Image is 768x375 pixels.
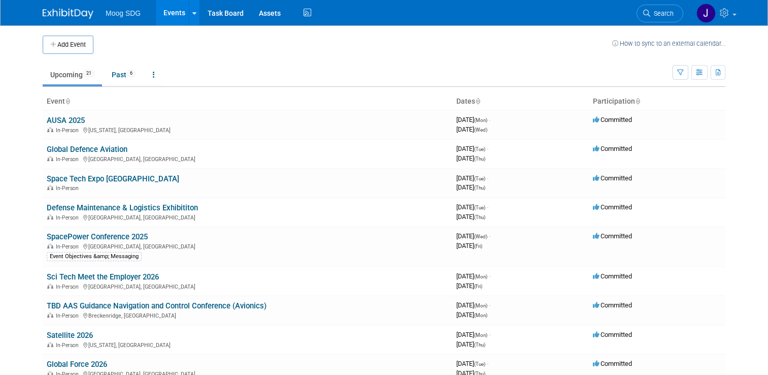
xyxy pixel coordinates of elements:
span: (Wed) [474,127,487,133]
span: (Tue) [474,146,485,152]
span: [DATE] [456,213,485,221]
span: - [489,331,490,338]
span: - [487,174,488,182]
span: - [487,145,488,152]
a: Sort by Start Date [475,97,480,105]
span: (Mon) [474,274,487,279]
span: Committed [593,232,632,240]
span: [DATE] [456,340,485,348]
span: Search [650,10,674,17]
span: [DATE] [456,331,490,338]
span: - [489,232,490,240]
span: Committed [593,203,632,211]
a: Global Defence Aviation [47,145,127,154]
div: [GEOGRAPHIC_DATA], [GEOGRAPHIC_DATA] [47,242,448,250]
span: Committed [593,116,632,123]
span: 21 [83,70,94,77]
img: In-Person Event [47,342,53,347]
span: - [489,116,490,123]
span: (Thu) [474,342,485,348]
span: [DATE] [456,145,488,152]
span: [DATE] [456,154,485,162]
img: In-Person Event [47,243,53,248]
a: Search [637,5,683,22]
th: Dates [452,93,589,110]
a: SpacePower Conference 2025 [47,232,148,241]
div: Event Objectives &amp; Messaging [47,252,142,261]
span: [DATE] [456,232,490,240]
a: Upcoming21 [43,65,102,84]
span: Committed [593,301,632,309]
span: [DATE] [456,272,490,280]
a: Sci Tech Meet the Employer 2026 [47,272,159,282]
span: [DATE] [456,116,490,123]
img: In-Person Event [47,156,53,161]
span: (Mon) [474,312,487,318]
span: [DATE] [456,126,487,133]
a: Past6 [104,65,143,84]
span: (Tue) [474,361,485,367]
span: [DATE] [456,183,485,191]
span: [DATE] [456,174,488,182]
span: (Thu) [474,214,485,220]
span: (Thu) [474,185,485,191]
div: [GEOGRAPHIC_DATA], [GEOGRAPHIC_DATA] [47,154,448,163]
span: In-Person [56,243,82,250]
span: [DATE] [456,282,482,290]
span: Committed [593,272,632,280]
button: Add Event [43,36,93,54]
span: Committed [593,174,632,182]
img: In-Person Event [47,284,53,289]
span: In-Person [56,214,82,221]
div: Breckenridge, [GEOGRAPHIC_DATA] [47,311,448,319]
img: Jaclyn Roberts [696,4,716,23]
div: [GEOGRAPHIC_DATA], [GEOGRAPHIC_DATA] [47,282,448,290]
span: [DATE] [456,301,490,309]
span: [DATE] [456,242,482,249]
span: (Mon) [474,332,487,338]
div: [GEOGRAPHIC_DATA], [GEOGRAPHIC_DATA] [47,213,448,221]
span: [DATE] [456,360,488,367]
span: Committed [593,360,632,367]
a: Defense Maintenance & Logistics Exhibititon [47,203,198,212]
a: Sort by Event Name [65,97,70,105]
span: [DATE] [456,311,487,319]
a: TBD AAS Guidance Navigation and Control Conference (Avionics) [47,301,266,310]
span: In-Person [56,342,82,349]
span: Moog SDG [106,9,141,17]
span: In-Person [56,284,82,290]
img: In-Person Event [47,127,53,132]
a: How to sync to an external calendar... [612,40,725,47]
a: Satellite 2026 [47,331,93,340]
div: [US_STATE], [GEOGRAPHIC_DATA] [47,340,448,349]
span: (Mon) [474,303,487,308]
span: Committed [593,145,632,152]
span: Committed [593,331,632,338]
span: - [487,203,488,211]
a: Global Force 2026 [47,360,107,369]
a: AUSA 2025 [47,116,85,125]
span: - [487,360,488,367]
a: Sort by Participation Type [635,97,640,105]
span: In-Person [56,127,82,134]
div: [US_STATE], [GEOGRAPHIC_DATA] [47,126,448,134]
span: (Wed) [474,234,487,239]
img: In-Person Event [47,214,53,220]
span: In-Person [56,312,82,319]
span: 6 [127,70,136,77]
span: In-Person [56,156,82,163]
span: (Tue) [474,205,485,210]
span: - [489,272,490,280]
span: (Thu) [474,156,485,162]
span: (Fri) [474,243,482,249]
img: ExhibitDay [43,9,93,19]
a: Space Tech Expo [GEOGRAPHIC_DATA] [47,174,179,183]
img: In-Person Event [47,185,53,190]
th: Event [43,93,452,110]
span: - [489,301,490,309]
img: In-Person Event [47,312,53,318]
span: (Mon) [474,117,487,123]
span: In-Person [56,185,82,192]
span: (Fri) [474,284,482,289]
th: Participation [589,93,725,110]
